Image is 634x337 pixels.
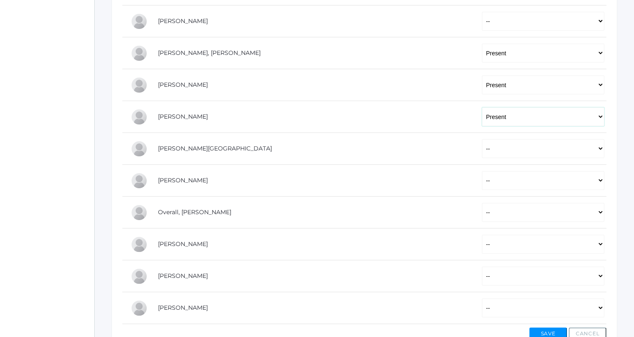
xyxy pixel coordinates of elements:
div: Olivia Puha [131,236,148,253]
a: [PERSON_NAME][GEOGRAPHIC_DATA] [158,145,272,152]
a: [PERSON_NAME] [158,113,208,120]
div: Presley Davenport [131,45,148,62]
a: [PERSON_NAME] [158,17,208,25]
div: LaRae Erner [131,77,148,93]
div: Chris Overall [131,204,148,221]
div: Eva Carr [131,13,148,30]
div: Marissa Myers [131,172,148,189]
div: Emme Renz [131,268,148,285]
div: Rachel Hayton [131,109,148,125]
div: Austin Hill [131,140,148,157]
a: [PERSON_NAME] [158,304,208,311]
a: [PERSON_NAME] [158,176,208,184]
a: [PERSON_NAME] [158,81,208,88]
a: [PERSON_NAME] [158,240,208,248]
a: [PERSON_NAME] [158,272,208,280]
div: Leah Vichinsky [131,300,148,316]
a: [PERSON_NAME], [PERSON_NAME] [158,49,261,57]
a: Overall, [PERSON_NAME] [158,208,231,216]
